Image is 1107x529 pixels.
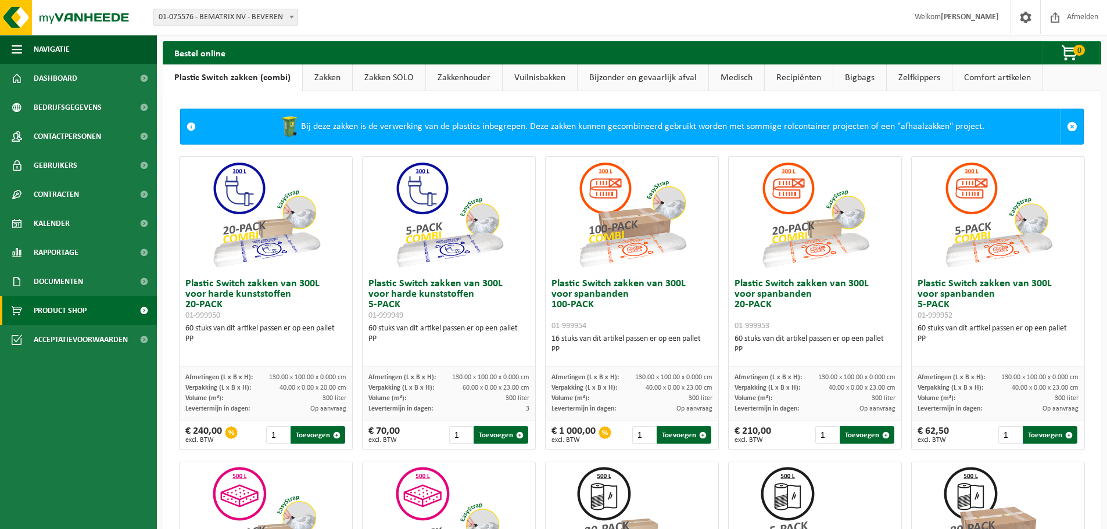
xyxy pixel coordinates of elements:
span: Verpakking (L x B x H): [368,384,434,391]
span: 01-999953 [735,322,769,330]
div: 16 stuks van dit artikel passen er op een pallet [551,334,712,355]
a: Recipiënten [765,64,833,91]
span: Acceptatievoorwaarden [34,325,128,354]
span: excl. BTW [368,437,400,444]
span: Levertermijn in dagen: [368,405,433,412]
img: 01-999953 [757,157,873,273]
div: PP [368,334,529,344]
span: Afmetingen (L x B x H): [551,374,619,381]
div: € 62,50 [918,426,949,444]
span: 130.00 x 100.00 x 0.000 cm [1001,374,1079,381]
span: 300 liter [506,395,529,402]
span: Documenten [34,267,83,296]
span: Afmetingen (L x B x H): [185,374,253,381]
img: WB-0240-HPE-GN-50.png [278,115,301,138]
button: Toevoegen [474,426,528,444]
span: Verpakking (L x B x H): [185,384,251,391]
a: Comfort artikelen [952,64,1042,91]
div: PP [185,334,346,344]
img: 01-999952 [940,157,1056,273]
span: Product Shop [34,296,87,325]
span: Verpakking (L x B x H): [918,384,983,391]
span: Op aanvraag [310,405,346,412]
img: 01-999950 [208,157,324,273]
div: 60 stuks van dit artikel passen er op een pallet [918,323,1079,344]
a: Zakken SOLO [353,64,425,91]
span: 130.00 x 100.00 x 0.000 cm [452,374,529,381]
div: Bij deze zakken is de verwerking van de plastics inbegrepen. Deze zakken kunnen gecombineerd gebr... [202,109,1061,144]
img: 01-999954 [574,157,690,273]
img: 01-999949 [391,157,507,273]
span: 01-075576 - BEMATRIX NV - BEVEREN [154,9,298,26]
span: Volume (m³): [368,395,406,402]
a: Sluit melding [1061,109,1083,144]
span: Dashboard [34,64,77,93]
span: Op aanvraag [676,405,712,412]
a: Zakkenhouder [426,64,502,91]
span: Levertermijn in dagen: [185,405,250,412]
span: Verpakking (L x B x H): [735,384,800,391]
div: € 210,00 [735,426,771,444]
span: Op aanvraag [1042,405,1079,412]
span: 40.00 x 0.00 x 23.00 cm [829,384,895,391]
span: Volume (m³): [551,395,589,402]
span: 130.00 x 100.00 x 0.000 cm [269,374,346,381]
h3: Plastic Switch zakken van 300L voor spanbanden 100-PACK [551,279,712,331]
span: excl. BTW [185,437,222,444]
div: 60 stuks van dit artikel passen er op een pallet [368,323,529,344]
h3: Plastic Switch zakken van 300L voor spanbanden 5-PACK [918,279,1079,321]
span: 3 [526,405,529,412]
div: € 1 000,00 [551,426,596,444]
a: Bigbags [833,64,886,91]
div: PP [551,344,712,355]
span: Contactpersonen [34,122,101,151]
button: Toevoegen [657,426,711,444]
span: 01-999950 [185,311,220,320]
h3: Plastic Switch zakken van 300L voor harde kunststoffen 5-PACK [368,279,529,321]
h2: Bestel online [163,41,237,64]
div: 60 stuks van dit artikel passen er op een pallet [735,334,895,355]
button: Toevoegen [1023,426,1077,444]
span: Verpakking (L x B x H): [551,384,617,391]
span: 300 liter [1055,395,1079,402]
span: Volume (m³): [735,395,772,402]
span: 01-999952 [918,311,952,320]
span: Volume (m³): [918,395,955,402]
span: Kalender [34,209,70,238]
span: Navigatie [34,35,70,64]
div: PP [918,334,1079,344]
span: Levertermijn in dagen: [735,405,799,412]
input: 1 [632,426,656,444]
span: Rapportage [34,238,78,267]
span: 40.00 x 0.00 x 23.00 cm [646,384,712,391]
button: 0 [1042,41,1100,64]
span: 60.00 x 0.00 x 23.00 cm [463,384,529,391]
div: € 70,00 [368,426,400,444]
span: excl. BTW [551,437,596,444]
span: 01-999949 [368,311,403,320]
input: 1 [998,426,1022,444]
span: 300 liter [689,395,712,402]
span: Afmetingen (L x B x H): [918,374,985,381]
span: Afmetingen (L x B x H): [368,374,436,381]
span: Levertermijn in dagen: [551,405,616,412]
input: 1 [266,426,290,444]
span: 40.00 x 0.00 x 20.00 cm [280,384,346,391]
span: Volume (m³): [185,395,223,402]
span: Contracten [34,180,79,209]
span: 130.00 x 100.00 x 0.000 cm [818,374,895,381]
h3: Plastic Switch zakken van 300L voor spanbanden 20-PACK [735,279,895,331]
span: 0 [1073,45,1085,56]
a: Vuilnisbakken [503,64,577,91]
span: 300 liter [872,395,895,402]
a: Zakken [303,64,352,91]
strong: [PERSON_NAME] [941,13,999,21]
span: excl. BTW [918,437,949,444]
div: PP [735,344,895,355]
span: 130.00 x 100.00 x 0.000 cm [635,374,712,381]
span: 40.00 x 0.00 x 23.00 cm [1012,384,1079,391]
span: Op aanvraag [859,405,895,412]
a: Zelfkippers [887,64,952,91]
span: Gebruikers [34,151,77,180]
span: 01-075576 - BEMATRIX NV - BEVEREN [153,9,298,26]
